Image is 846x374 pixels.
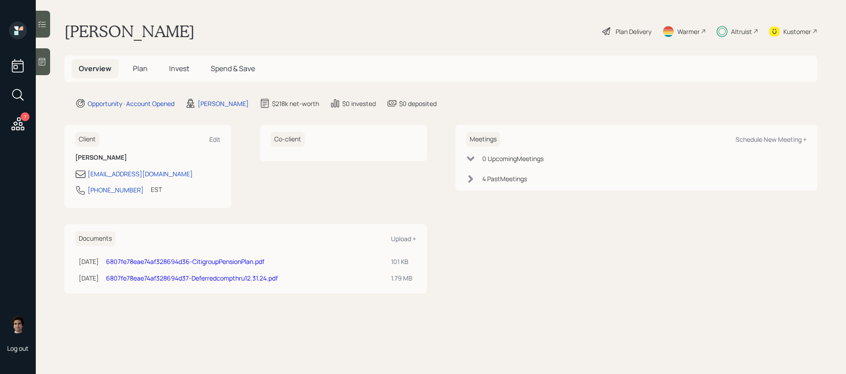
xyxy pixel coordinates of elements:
img: harrison-schaefer-headshot-2.png [9,315,27,333]
div: Plan Delivery [616,27,651,36]
div: 0 Upcoming Meeting s [482,154,544,163]
div: Schedule New Meeting + [735,135,807,144]
div: $218k net-worth [272,99,319,108]
div: 7 [21,112,30,121]
div: $0 invested [342,99,376,108]
h1: [PERSON_NAME] [64,21,195,41]
div: Warmer [677,27,700,36]
div: Log out [7,344,29,353]
div: Opportunity · Account Opened [88,99,174,108]
h6: [PERSON_NAME] [75,154,221,161]
div: [DATE] [79,257,99,266]
div: [PERSON_NAME] [198,99,249,108]
h6: Documents [75,231,115,246]
span: Overview [79,64,111,73]
div: 4 Past Meeting s [482,174,527,183]
div: Kustomer [783,27,811,36]
div: [DATE] [79,273,99,283]
span: Plan [133,64,148,73]
div: 101 KB [391,257,412,266]
div: $0 deposited [399,99,437,108]
h6: Meetings [466,132,500,147]
div: [PHONE_NUMBER] [88,185,144,195]
div: Altruist [731,27,752,36]
div: Edit [209,135,221,144]
span: Invest [169,64,189,73]
div: [EMAIL_ADDRESS][DOMAIN_NAME] [88,169,193,178]
a: 6807fe78eae74af328694d36-CitigroupPensionPlan.pdf [106,257,264,266]
div: EST [151,185,162,194]
div: 1.79 MB [391,273,412,283]
span: Spend & Save [211,64,255,73]
h6: Client [75,132,99,147]
h6: Co-client [271,132,305,147]
div: Upload + [391,234,416,243]
a: 6807fe78eae74af328694d37-Deferredcompthru12.31.24.pdf [106,274,278,282]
